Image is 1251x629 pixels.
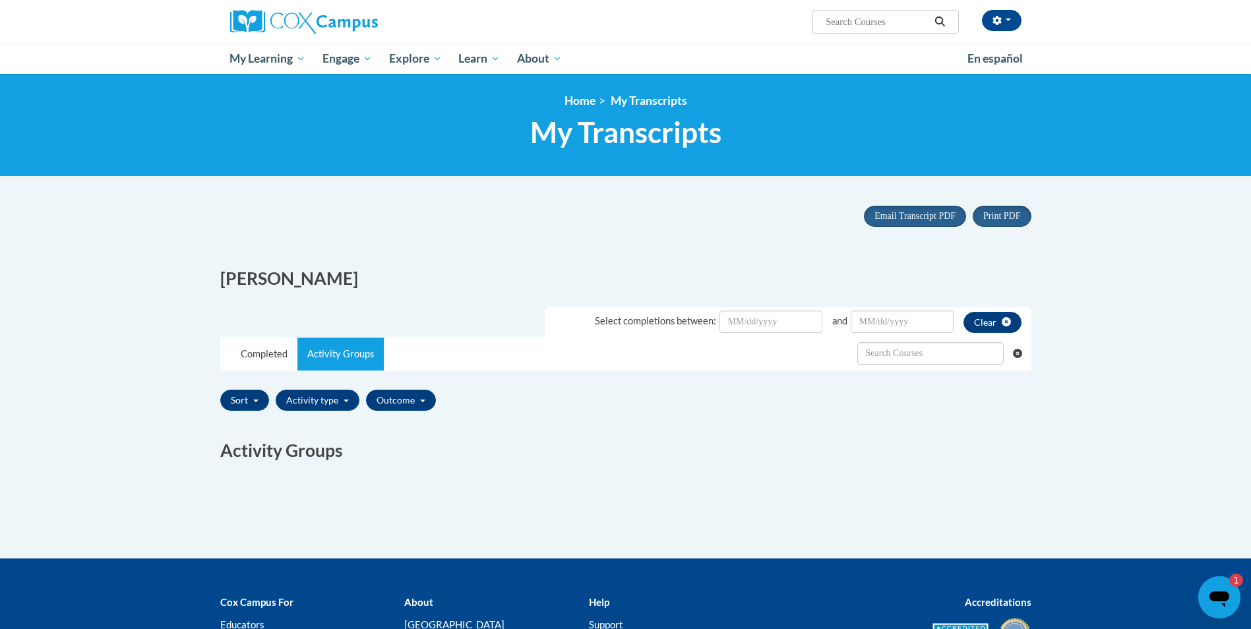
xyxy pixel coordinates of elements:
[230,10,378,34] img: Cox Campus
[874,211,956,221] span: Email Transcript PDF
[322,51,372,67] span: Engage
[220,266,616,291] h2: [PERSON_NAME]
[864,206,966,227] button: Email Transcript PDF
[230,10,481,34] a: Cox Campus
[220,596,293,608] b: Cox Campus For
[1217,574,1243,587] iframe: Number of unread messages
[595,315,716,326] span: Select completions between:
[564,94,595,107] a: Home
[314,44,381,74] a: Engage
[611,94,687,107] span: My Transcripts
[959,45,1031,73] a: En español
[366,390,436,411] button: Outcome
[389,51,442,67] span: Explore
[824,14,930,30] input: Search Courses
[222,44,315,74] a: My Learning
[458,51,500,67] span: Learn
[967,51,1023,65] span: En español
[719,311,822,333] input: Date Input
[530,115,721,150] span: My Transcripts
[930,14,950,30] button: Search
[276,390,359,411] button: Activity type
[229,51,305,67] span: My Learning
[1013,338,1031,369] button: Clear searching
[508,44,570,74] a: About
[1198,576,1240,618] iframe: Button to launch messaging window, 1 unread message
[963,312,1022,333] button: clear
[231,338,297,371] a: Completed
[982,10,1022,31] button: Account Settings
[297,338,384,371] a: Activity Groups
[973,206,1031,227] button: Print PDF
[983,211,1020,221] span: Print PDF
[381,44,450,74] a: Explore
[450,44,508,74] a: Learn
[965,596,1031,608] b: Accreditations
[832,315,847,326] span: and
[220,438,1031,463] h2: Activity Groups
[210,44,1041,74] div: Main menu
[220,390,269,411] button: Sort
[589,596,609,608] b: Help
[404,596,433,608] b: About
[517,51,562,67] span: About
[857,342,1004,365] input: Search Withdrawn Transcripts
[851,311,954,333] input: Date Input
